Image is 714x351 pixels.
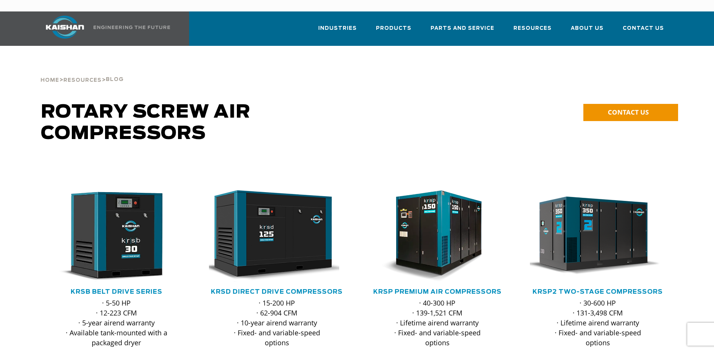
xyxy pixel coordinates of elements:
a: Home [40,76,59,83]
a: KRSP2 Two-Stage Compressors [533,289,663,295]
a: KRSD Direct Drive Compressors [211,289,343,295]
span: About Us [571,24,604,33]
span: Resources [63,78,102,83]
span: Resources [513,24,552,33]
a: Kaishan USA [36,11,172,46]
a: About Us [571,18,604,44]
div: krsb30 [49,190,185,282]
a: Parts and Service [431,18,494,44]
span: Contact Us [623,24,664,33]
a: Resources [513,18,552,44]
div: krsp350 [530,190,666,282]
img: krsb30 [43,190,179,282]
div: > > [40,57,124,86]
a: Resources [63,76,102,83]
span: Parts and Service [431,24,494,33]
img: krsp350 [524,190,660,282]
a: Products [376,18,411,44]
img: Engineering the future [94,26,170,29]
a: Industries [318,18,357,44]
div: krsd125 [209,190,345,282]
a: KRSP Premium Air Compressors [373,289,502,295]
div: krsp150 [369,190,505,282]
span: Products [376,24,411,33]
span: Blog [106,77,124,82]
p: · 40-300 HP · 139-1,521 CFM · Lifetime airend warranty · Fixed- and variable-speed options [385,298,490,348]
span: CONTACT US [608,108,649,116]
img: krsd125 [203,190,339,282]
p: · 30-600 HP · 131-3,498 CFM · Lifetime airend warranty · Fixed- and variable-speed options [545,298,651,348]
span: Rotary Screw Air Compressors [41,103,251,143]
p: · 15-200 HP · 62-904 CFM · 10-year airend warranty · Fixed- and variable-speed options [224,298,330,348]
span: Home [40,78,59,83]
a: KRSB Belt Drive Series [71,289,162,295]
img: krsp150 [364,190,500,282]
span: Industries [318,24,357,33]
img: kaishan logo [36,16,94,39]
a: CONTACT US [583,104,678,121]
a: Contact Us [623,18,664,44]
